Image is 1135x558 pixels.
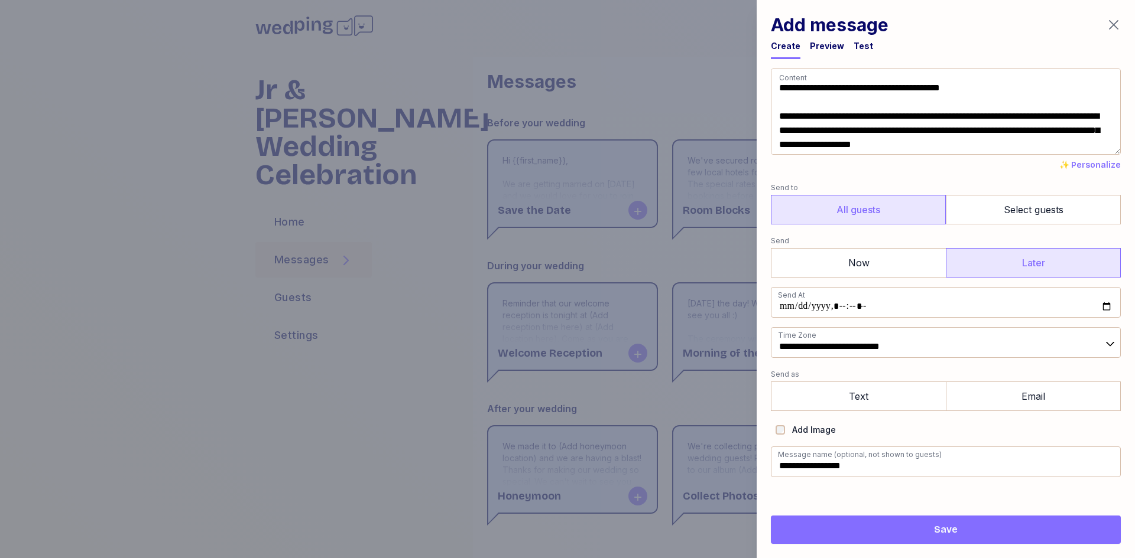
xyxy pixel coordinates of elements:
button: ✨ Personalize [1059,159,1121,171]
label: Send [771,234,1121,248]
label: Later [946,248,1121,278]
button: Save [771,515,1121,544]
label: Text [771,381,946,411]
div: Test [854,40,873,52]
label: All guests [771,195,946,224]
h1: Add message [771,14,888,35]
input: Message name (optional, not shown to guests) [771,446,1121,477]
div: Create [771,40,800,52]
label: Select guests [946,195,1121,224]
label: Now [771,248,946,278]
span: Save [934,523,958,537]
label: Add Image [785,423,836,437]
label: Send as [771,367,1121,381]
label: Send to [771,181,1121,195]
div: Preview [810,40,844,52]
label: Email [946,381,1121,411]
